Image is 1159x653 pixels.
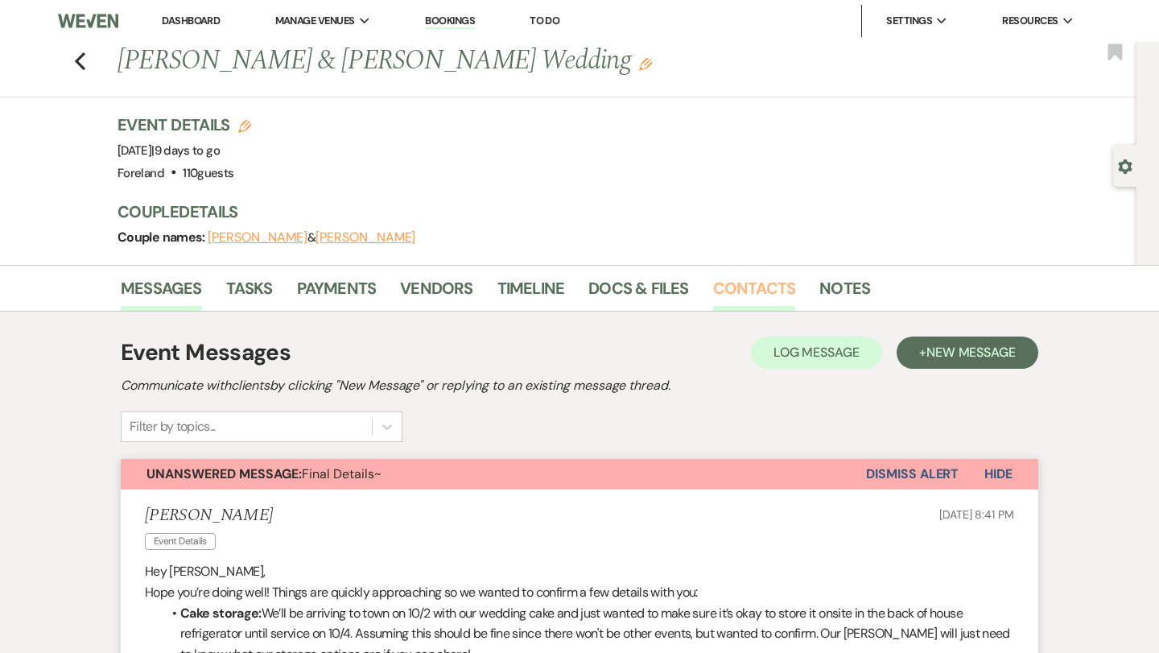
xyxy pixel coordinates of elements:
button: Dismiss Alert [866,459,959,490]
button: +New Message [897,337,1038,369]
button: Open lead details [1118,158,1132,173]
span: 9 days to go [155,143,220,159]
span: | [151,143,220,159]
h3: Couple Details [118,200,1019,223]
p: Hope you’re doing well! Things are quickly approaching so we wanted to confirm a few details with... [145,582,1014,603]
span: Settings [886,13,932,29]
h5: [PERSON_NAME] [145,506,273,526]
p: Hey [PERSON_NAME], [145,561,1014,582]
a: Dashboard [162,14,220,27]
a: Messages [121,275,202,311]
h1: [PERSON_NAME] & [PERSON_NAME] Wedding [118,42,839,81]
a: Payments [297,275,377,311]
a: Timeline [497,275,565,311]
div: Filter by topics... [130,417,216,436]
span: [DATE] [118,143,220,159]
a: Tasks [226,275,273,311]
a: Bookings [425,14,475,29]
a: To Do [530,14,559,27]
span: Foreland [118,165,164,181]
span: Resources [1002,13,1058,29]
img: Weven Logo [58,4,118,38]
span: Event Details [145,533,216,550]
span: New Message [926,344,1016,361]
button: [PERSON_NAME] [316,231,415,244]
span: Couple names: [118,229,208,246]
a: Notes [819,275,870,311]
a: Docs & Files [588,275,688,311]
span: 110 guests [183,165,233,181]
button: [PERSON_NAME] [208,231,307,244]
button: Unanswered Message:Final Details~ [121,459,866,490]
h1: Event Messages [121,336,291,370]
button: Hide [959,459,1038,490]
h2: Communicate with clients by clicking "New Message" or replying to an existing message thread. [121,376,1038,395]
span: Log Message [773,344,860,361]
span: [DATE] 8:41 PM [939,507,1014,522]
span: & [208,229,415,246]
span: Manage Venues [275,13,355,29]
button: Edit [639,56,652,71]
h3: Event Details [118,114,251,136]
strong: Cake storage: [180,605,262,622]
button: Log Message [751,337,882,369]
strong: Unanswered Message: [146,465,302,482]
a: Vendors [400,275,472,311]
span: Hide [984,465,1013,482]
span: Final Details~ [146,465,382,482]
a: Contacts [713,275,796,311]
